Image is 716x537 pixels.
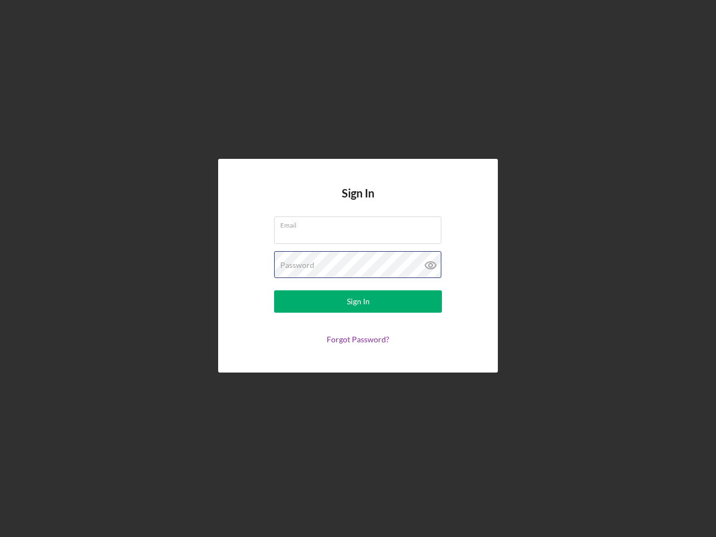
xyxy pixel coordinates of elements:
[347,290,370,313] div: Sign In
[274,290,442,313] button: Sign In
[342,187,374,216] h4: Sign In
[280,261,314,270] label: Password
[280,217,441,229] label: Email
[327,335,389,344] a: Forgot Password?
